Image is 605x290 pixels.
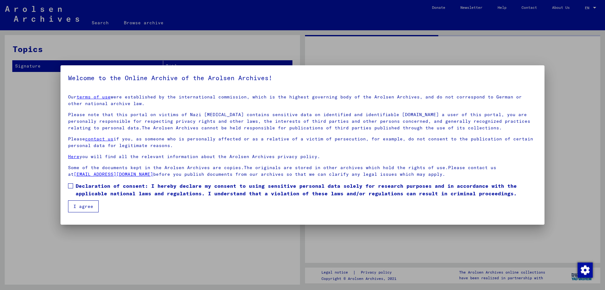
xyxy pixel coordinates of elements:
[74,171,153,177] a: [EMAIL_ADDRESS][DOMAIN_NAME]
[68,94,537,107] p: Our were established by the international commission, which is the highest governing body of the ...
[68,164,537,178] p: Some of the documents kept in the Arolsen Archives are copies.The originals are stored in other a...
[77,94,111,100] a: terms of use
[85,136,113,142] a: contact us
[68,153,537,160] p: you will find all the relevant information about the Arolsen Archives privacy policy.
[68,154,79,159] a: Here
[68,111,537,131] p: Please note that this portal on victims of Nazi [MEDICAL_DATA] contains sensitive data on identif...
[76,182,537,197] span: Declaration of consent: I hereby declare my consent to using sensitive personal data solely for r...
[68,136,537,149] p: Please if you, as someone who is personally affected or as a relative of a victim of persecution,...
[68,200,99,212] button: I agree
[68,73,537,83] h5: Welcome to the Online Archive of the Arolsen Archives!
[578,263,593,278] img: Change consent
